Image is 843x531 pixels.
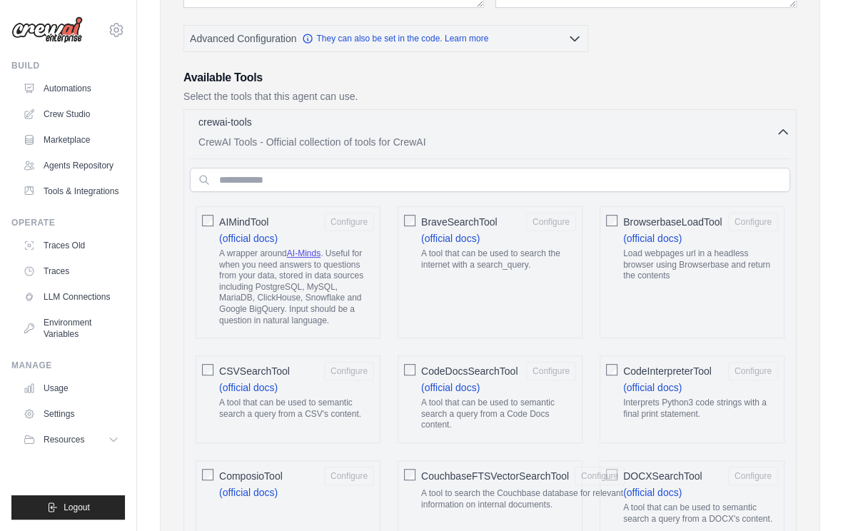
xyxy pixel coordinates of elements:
[728,467,778,485] button: DOCXSearchTool (official docs) A tool that can be used to semantic search a query from a DOCX's c...
[575,467,625,485] button: CouchbaseFTSVectorSearchTool A tool to search the Couchbase database for relevant information on ...
[623,248,778,282] p: Load webpages url in a headless browser using Browserbase and return the contents
[198,135,776,149] p: CrewAI Tools - Official collection of tools for CrewAI
[17,428,125,451] button: Resources
[219,364,290,378] span: CSVSearchTool
[219,469,283,483] span: ComposioTool
[11,495,125,520] button: Logout
[421,398,576,431] p: A tool that can be used to semantic search a query from a Code Docs content.
[219,248,374,326] p: A wrapper around . Useful for when you need answers to questions from your data, stored in data s...
[184,26,587,51] button: Advanced Configuration They can also be set in the code. Learn more
[623,398,778,420] p: Interprets Python3 code strings with a final print statement.
[17,403,125,425] a: Settings
[421,488,625,510] p: A tool to search the Couchbase database for relevant information on internal documents.
[526,362,576,380] button: CodeDocsSearchTool (official docs) A tool that can be used to semantic search a query from a Code...
[17,128,125,151] a: Marketplace
[183,89,797,103] p: Select the tools that this agent can use.
[17,180,125,203] a: Tools & Integrations
[17,311,125,345] a: Environment Variables
[623,382,682,393] a: (official docs)
[302,33,488,44] a: They can also be set in the code. Learn more
[17,260,125,283] a: Traces
[44,434,84,445] span: Resources
[11,60,125,71] div: Build
[728,213,778,231] button: BrowserbaseLoadTool (official docs) Load webpages url in a headless browser using Browserbase and...
[623,364,712,378] span: CodeInterpreterTool
[11,217,125,228] div: Operate
[623,502,778,525] p: A tool that can be used to semantic search a query from a DOCX's content.
[219,233,278,244] a: (official docs)
[421,469,569,483] span: CouchbaseFTSVectorSearchTool
[11,360,125,371] div: Manage
[17,77,125,100] a: Automations
[17,154,125,177] a: Agents Repository
[219,398,374,420] p: A tool that can be used to semantic search a query from a CSV's content.
[324,362,374,380] button: CSVSearchTool (official docs) A tool that can be used to semantic search a query from a CSV's con...
[219,215,268,229] span: AIMindTool
[623,215,722,229] span: BrowserbaseLoadTool
[324,467,374,485] button: ComposioTool (official docs)
[287,248,320,258] a: AI-Minds
[183,69,797,86] h3: Available Tools
[190,31,296,46] span: Advanced Configuration
[421,215,498,229] span: BraveSearchTool
[219,382,278,393] a: (official docs)
[324,213,374,231] button: AIMindTool (official docs) A wrapper aroundAI-Minds. Useful for when you need answers to question...
[11,16,83,44] img: Logo
[623,233,682,244] a: (official docs)
[421,382,480,393] a: (official docs)
[17,103,125,126] a: Crew Studio
[421,233,480,244] a: (official docs)
[17,234,125,257] a: Traces Old
[623,469,702,483] span: DOCXSearchTool
[198,115,252,129] p: crewai-tools
[219,487,278,498] a: (official docs)
[64,502,90,513] span: Logout
[17,285,125,308] a: LLM Connections
[623,487,682,498] a: (official docs)
[17,377,125,400] a: Usage
[728,362,778,380] button: CodeInterpreterTool (official docs) Interprets Python3 code strings with a final print statement.
[526,213,576,231] button: BraveSearchTool (official docs) A tool that can be used to search the internet with a search_query.
[421,248,576,270] p: A tool that can be used to search the internet with a search_query.
[421,364,518,378] span: CodeDocsSearchTool
[190,115,790,149] button: crewai-tools CrewAI Tools - Official collection of tools for CrewAI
